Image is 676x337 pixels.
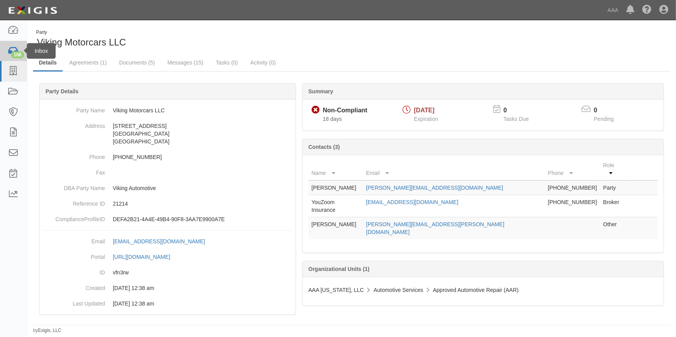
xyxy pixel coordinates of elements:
p: 21214 [113,200,292,208]
dt: Fax [43,165,105,176]
span: [DATE] [414,107,434,113]
dt: Reference ID [43,196,105,208]
a: AAA [604,2,622,18]
dt: Portal [43,249,105,261]
span: Tasks Due [503,116,529,122]
a: Documents (5) [113,55,161,70]
a: [PERSON_NAME][EMAIL_ADDRESS][PERSON_NAME][DOMAIN_NAME] [366,221,504,235]
b: Summary [308,88,333,94]
dt: Created [43,280,105,292]
b: Party Details [46,88,79,94]
dd: Viking Motorcars LLC [43,103,292,118]
dt: Phone [43,149,105,161]
a: Agreements (1) [63,55,112,70]
dt: Email [43,234,105,245]
td: [PERSON_NAME] [308,180,363,195]
a: Activity (0) [245,55,282,70]
a: Messages (15) [161,55,209,70]
dt: ComplianceProfileID [43,211,105,223]
dt: Address [43,118,105,130]
a: [URL][DOMAIN_NAME] [113,254,179,260]
img: logo-5460c22ac91f19d4615b14bd174203de0afe785f0fc80cf4dbbc73dc1793850b.png [6,3,60,17]
th: Name [308,158,363,180]
b: Organizational Units (1) [308,266,370,272]
span: Automotive Services [374,287,424,293]
p: Viking Automotive [113,184,292,192]
div: Viking Motorcars LLC [33,29,346,49]
span: Approved Automotive Repair (AAR) [433,287,518,293]
dt: ID [43,265,105,276]
th: Phone [545,158,600,180]
dd: [PHONE_NUMBER] [43,149,292,165]
div: Party [36,29,126,36]
p: DEFA2B21-4A4E-49B4-90F8-3AA7E9900A7E [113,215,292,223]
td: Other [600,217,627,239]
i: Help Center - Complianz [642,5,651,15]
a: Exigis, LLC [38,328,61,333]
dt: Party Name [43,103,105,114]
td: Party [600,180,627,195]
span: Viking Motorcars LLC [37,37,126,47]
td: [PHONE_NUMBER] [545,195,600,217]
a: Details [33,55,63,72]
p: 0 [503,106,538,115]
small: by [33,327,61,334]
dd: 03/10/2023 12:38 am [43,296,292,311]
a: [PERSON_NAME][EMAIL_ADDRESS][DOMAIN_NAME] [366,185,503,191]
td: YouZoom Insurance [308,195,363,217]
p: 0 [594,106,623,115]
div: Inbox [27,43,56,59]
span: Expiration [414,116,438,122]
td: [PHONE_NUMBER] [545,180,600,195]
dt: Last Updated [43,296,105,307]
dd: [STREET_ADDRESS] [GEOGRAPHIC_DATA] [GEOGRAPHIC_DATA] [43,118,292,149]
div: Non-Compliant [323,106,368,115]
th: Role [600,158,627,180]
div: [EMAIL_ADDRESS][DOMAIN_NAME] [113,237,205,245]
dd: 03/10/2023 12:38 am [43,280,292,296]
a: [EMAIL_ADDRESS][DOMAIN_NAME] [113,238,214,244]
a: [EMAIL_ADDRESS][DOMAIN_NAME] [366,199,458,205]
span: AAA [US_STATE], LLC [308,287,364,293]
a: Tasks (0) [210,55,244,70]
span: Pending [594,116,614,122]
span: Since 09/11/2025 [323,116,342,122]
th: Email [363,158,545,180]
dt: DBA Party Name [43,180,105,192]
dd: vfn3rw [43,265,292,280]
i: Non-Compliant [312,106,320,114]
td: Broker [600,195,627,217]
b: Contacts (3) [308,144,340,150]
div: 108 [11,51,24,58]
td: [PERSON_NAME] [308,217,363,239]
